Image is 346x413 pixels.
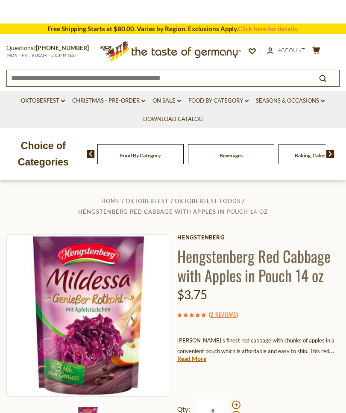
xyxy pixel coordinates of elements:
p: Questions? [6,43,95,53]
img: Hengstenberg Red Cabbage with Apples in Pouch 14 oz [6,234,169,397]
span: ( ) [209,310,238,319]
a: Hengstenberg Red Cabbage with Apples in Pouch 14 oz [78,208,267,215]
a: Food By Category [120,152,161,159]
a: Download Catalog [143,115,203,124]
img: next arrow [326,150,334,158]
a: On Sale [152,96,181,106]
a: Read More [177,354,206,363]
a: Food By Category [188,96,249,106]
a: Account [267,46,305,55]
a: Oktoberfest [126,198,169,204]
a: [PHONE_NUMBER] [36,44,89,51]
span: [PERSON_NAME]'s finest red cabbage with chunks of apples in a convenient pouch which is affordabl... [177,337,334,376]
a: Beverages [220,152,243,159]
img: previous arrow [87,150,95,158]
h1: Hengstenberg Red Cabbage with Apples in Pouch 14 oz [177,246,340,285]
a: Oktoberfest Foods [175,198,240,204]
a: 2 Reviews [211,310,236,319]
span: Account [278,47,305,53]
a: Oktoberfest [21,96,65,106]
a: Hengstenberg [177,234,340,241]
a: Christmas - PRE-ORDER [72,96,145,106]
a: Seasons & Occasions [256,96,325,106]
span: $3.75 [177,287,207,302]
a: Home [101,198,120,204]
span: MON - FRI, 9:00AM - 5:00PM (EST) [6,53,79,58]
a: Click here for details. [238,25,299,32]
